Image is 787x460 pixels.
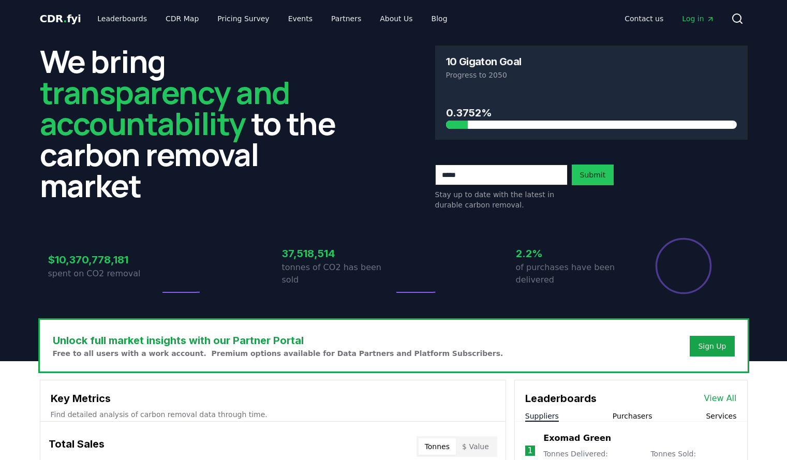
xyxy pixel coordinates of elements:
[53,333,503,348] h3: Unlock full market insights with our Partner Portal
[527,444,532,457] p: 1
[613,411,652,421] button: Purchasers
[89,9,455,28] nav: Main
[446,70,737,80] p: Progress to 2050
[40,12,81,25] span: CDR fyi
[525,391,597,406] h3: Leaderboards
[53,348,503,359] p: Free to all users with a work account. Premium options available for Data Partners and Platform S...
[572,165,614,185] button: Submit
[435,189,568,210] p: Stay up to date with the latest in durable carbon removal.
[690,336,734,357] button: Sign Up
[157,9,207,28] a: CDR Map
[209,9,277,28] a: Pricing Survey
[674,9,722,28] a: Log in
[63,12,67,25] span: .
[323,9,369,28] a: Partners
[682,13,714,24] span: Log in
[40,71,290,144] span: transparency and accountability
[543,432,611,444] a: Exomad Green
[51,391,495,406] h3: Key Metrics
[48,268,160,280] p: spent on CO2 removal
[446,105,737,121] h3: 0.3752%
[372,9,421,28] a: About Us
[51,409,495,420] p: Find detailed analysis of carbon removal data through time.
[49,436,105,457] h3: Total Sales
[446,56,522,67] h3: 10 Gigaton Goal
[706,411,736,421] button: Services
[419,438,456,455] button: Tonnes
[282,261,394,286] p: tonnes of CO2 has been sold
[655,237,712,295] div: Percentage of sales delivered
[516,261,628,286] p: of purchases have been delivered
[616,9,672,28] a: Contact us
[698,341,726,351] a: Sign Up
[89,9,155,28] a: Leaderboards
[704,392,737,405] a: View All
[516,246,628,261] h3: 2.2%
[423,9,456,28] a: Blog
[616,9,722,28] nav: Main
[48,252,160,268] h3: $10,370,778,181
[280,9,321,28] a: Events
[525,411,559,421] button: Suppliers
[40,46,352,201] h2: We bring to the carbon removal market
[456,438,495,455] button: $ Value
[282,246,394,261] h3: 37,518,514
[40,11,81,26] a: CDR.fyi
